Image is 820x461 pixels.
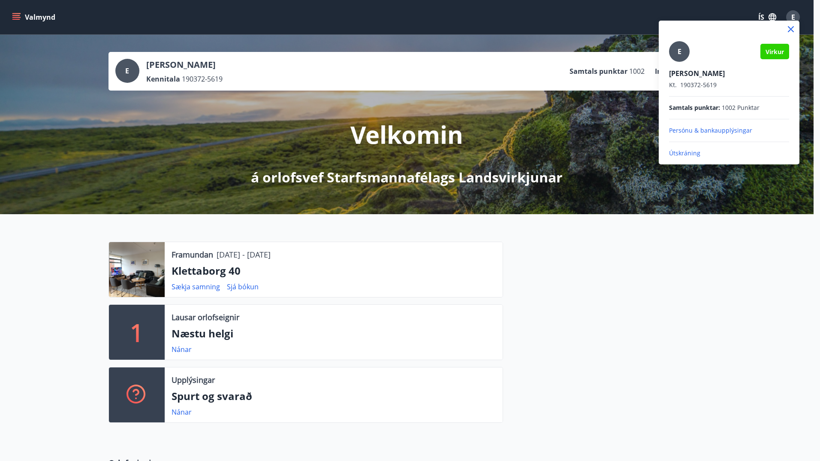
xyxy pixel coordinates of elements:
span: Kt. [669,81,677,89]
span: Virkur [766,48,784,56]
p: Útskráning [669,149,789,158]
p: Persónu & bankaupplýsingar [669,126,789,135]
span: 1002 Punktar [722,103,760,112]
span: Samtals punktar : [669,103,720,112]
p: [PERSON_NAME] [669,69,789,78]
span: E [678,47,681,56]
p: 190372-5619 [669,81,789,89]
